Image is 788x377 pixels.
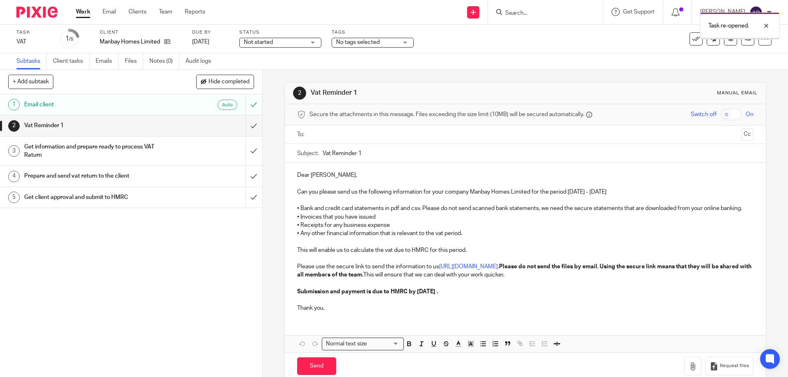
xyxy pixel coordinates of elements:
span: Request files [720,363,749,369]
h1: Email client [24,98,166,111]
label: Status [239,29,321,36]
p: • Invoices that you have issued [297,213,753,221]
div: 5 [8,192,20,203]
p: • Any other financial information that is relevant to the vat period. [297,229,753,238]
p: Can you please send us the following information for your company Manbay Homes Limited for the pe... [297,188,753,196]
input: Send [297,357,336,375]
div: Search for option [322,338,404,350]
p: Task re-opened. [708,22,749,30]
p: This will enable us to calculate the vat due to HMRC for this period. [297,246,753,254]
a: Emails [96,53,119,69]
input: Search for option [369,340,399,348]
h1: Get information and prepare ready to process VAT Raturn [24,141,166,162]
img: Pixie [16,7,57,18]
div: VAT [16,38,49,46]
div: Auto [218,100,237,110]
h1: Prepare and send vat return to the client [24,170,166,182]
a: Reports [185,8,205,16]
label: Tags [332,29,414,36]
a: Audit logs [186,53,217,69]
span: Normal text size [324,340,369,348]
span: No tags selected [336,39,380,45]
a: Client tasks [53,53,89,69]
a: Work [76,8,90,16]
div: 1 [8,99,20,110]
img: svg%3E [749,6,763,19]
button: Hide completed [196,75,254,89]
small: /5 [69,37,73,41]
label: Due by [192,29,229,36]
strong: Please do not send the files by email. [499,264,598,270]
div: 4 [8,171,20,182]
p: • Receipts for any business expense [297,221,753,229]
span: On [746,110,754,119]
button: Cc [741,128,754,141]
span: Secure the attachments in this message. Files exceeding the size limit (10MB) will be secured aut... [309,110,584,119]
div: 2 [8,120,20,132]
h1: Vat Reminder 1 [311,89,543,97]
span: Not started [244,39,273,45]
p: • Bank and credit card statements in pdf and csv. Please do not send scanned bank statements, we ... [297,204,753,212]
p: Manbay Homes Limited [100,38,160,46]
div: Manual email [717,90,758,96]
span: Switch off [691,110,717,119]
button: + Add subtask [8,75,53,89]
a: Files [125,53,143,69]
p: Please use the secure link to send the information to us . This will ensure that we can deal with... [297,263,753,279]
a: Clients [128,8,147,16]
label: To: [297,130,306,139]
span: Hide completed [208,79,250,85]
h1: Vat Reminder 1 [24,119,166,132]
a: [URL][DOMAIN_NAME] [439,264,498,270]
a: Team [159,8,172,16]
a: Email [103,8,116,16]
div: 1 [65,34,73,43]
label: Subject: [297,149,318,158]
span: [DATE] [192,39,209,45]
a: Notes (0) [149,53,179,69]
label: Client [100,29,182,36]
div: 2 [293,87,306,100]
button: Request files [706,357,753,375]
label: Task [16,29,49,36]
div: 3 [8,145,20,157]
p: Dear [PERSON_NAME], [297,171,753,179]
p: Thank you. [297,304,753,312]
strong: Submission and payment is due to HMRC by [DATE] . [297,289,438,295]
h1: Get client approval and submit to HMRC [24,191,166,203]
a: Subtasks [16,53,47,69]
